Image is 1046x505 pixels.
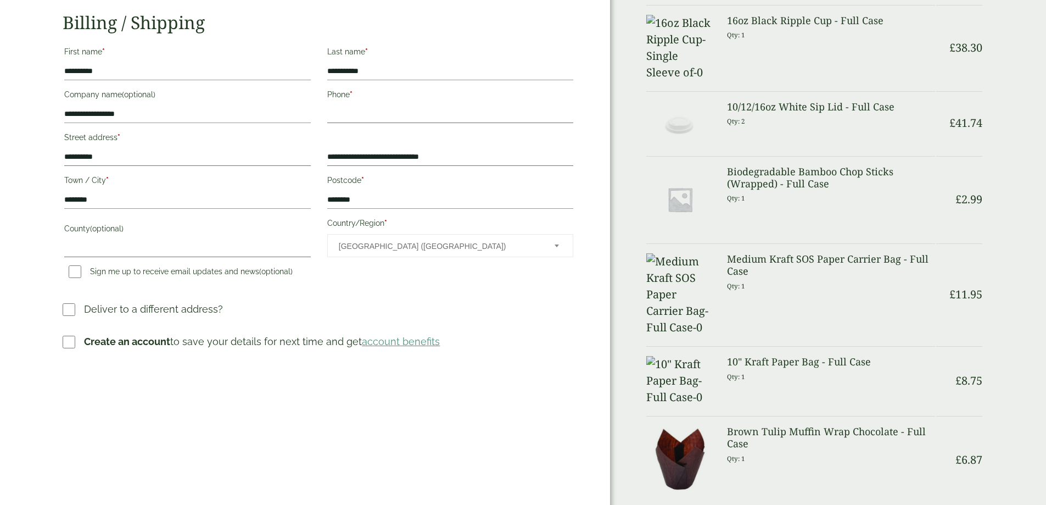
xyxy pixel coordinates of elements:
[362,336,440,347] a: account benefits
[106,176,109,185] abbr: required
[727,166,935,190] h3: Biodegradable Bamboo Chop Sticks (Wrapped) - Full Case
[259,267,293,276] span: (optional)
[955,452,982,467] bdi: 6.87
[64,173,310,191] label: Town / City
[64,267,297,279] label: Sign me up to receive email updates and news
[727,253,935,277] h3: Medium Kraft SOS Paper Carrier Bag - Full Case
[327,44,573,63] label: Last name
[361,176,364,185] abbr: required
[727,426,935,449] h3: Brown Tulip Muffin Wrap Chocolate - Full Case
[727,356,935,368] h3: 10" Kraft Paper Bag - Full Case
[646,253,713,336] img: Medium Kraft SOS Paper Carrier Bag-Full Case-0
[90,224,124,233] span: (optional)
[949,115,955,130] span: £
[727,373,745,381] small: Qty: 1
[84,336,170,347] strong: Create an account
[84,334,440,349] p: to save your details for next time and get
[646,356,713,406] img: 10" Kraft Paper Bag-Full Case-0
[327,215,573,234] label: Country/Region
[64,87,310,106] label: Company name
[955,192,961,207] span: £
[327,234,573,257] span: Country/Region
[118,133,120,142] abbr: required
[69,265,81,278] input: Sign me up to receive email updates and news(optional)
[949,115,982,130] bdi: 41.74
[64,130,310,148] label: Street address
[350,90,353,99] abbr: required
[64,221,310,240] label: County
[727,282,745,290] small: Qty: 1
[727,15,935,27] h3: 16oz Black Ripple Cup - Full Case
[646,15,713,81] img: 16oz Black Ripple Cup-Single Sleeve of-0
[646,166,713,233] img: Placeholder
[727,101,935,113] h3: 10/12/16oz White Sip Lid - Full Case
[64,44,310,63] label: First name
[727,194,745,202] small: Qty: 1
[384,219,387,227] abbr: required
[327,87,573,106] label: Phone
[955,192,982,207] bdi: 2.99
[955,373,982,388] bdi: 8.75
[727,454,745,463] small: Qty: 1
[63,12,575,33] h2: Billing / Shipping
[949,40,982,55] bdi: 38.30
[949,40,955,55] span: £
[727,117,745,125] small: Qty: 2
[327,173,573,191] label: Postcode
[955,452,961,467] span: £
[955,373,961,388] span: £
[339,235,540,258] span: United Kingdom (UK)
[727,31,745,39] small: Qty: 1
[949,287,982,302] bdi: 11.95
[122,90,155,99] span: (optional)
[949,287,955,302] span: £
[365,47,368,56] abbr: required
[102,47,105,56] abbr: required
[84,302,223,317] p: Deliver to a different address?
